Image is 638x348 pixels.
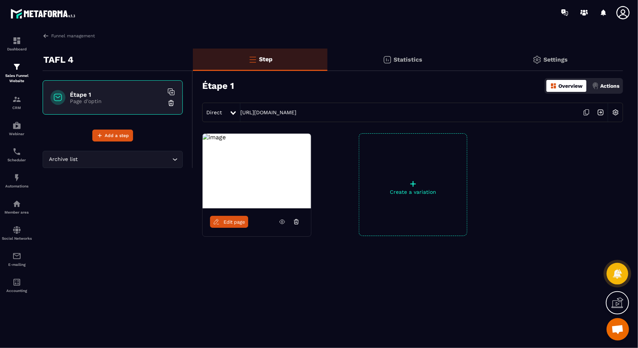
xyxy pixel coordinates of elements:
[2,184,32,188] p: Automations
[92,130,133,142] button: Add a step
[607,318,629,341] div: Ouvrir le chat
[12,173,21,182] img: automations
[533,55,542,64] img: setting-gr.5f69749f.svg
[2,262,32,267] p: E-mailing
[2,31,32,57] a: formationformationDashboard
[2,289,32,293] p: Accounting
[12,147,21,156] img: scheduler
[43,151,183,168] div: Search for option
[594,105,608,119] img: arrow-next.bcc2205e.svg
[592,83,599,89] img: actions.d6e523a2.png
[206,109,222,115] span: Direct
[2,106,32,110] p: CRM
[240,109,296,115] a: [URL][DOMAIN_NAME]
[43,32,95,39] a: Funnel management
[2,272,32,298] a: accountantaccountantAccounting
[12,278,21,287] img: accountant
[2,236,32,240] p: Social Networks
[2,168,32,194] a: automationsautomationsAutomations
[2,246,32,272] a: emailemailE-mailing
[2,73,32,84] p: Sales Funnel Website
[2,220,32,246] a: social-networksocial-networkSocial Networks
[359,178,467,189] p: +
[105,132,129,139] span: Add a step
[12,199,21,208] img: automations
[550,83,557,89] img: dashboard-orange.40269519.svg
[259,56,272,63] p: Step
[2,47,32,51] p: Dashboard
[2,89,32,115] a: formationformationCRM
[2,132,32,136] p: Webinar
[608,105,623,119] img: setting-w.858f3a88.svg
[2,142,32,168] a: schedulerschedulerScheduler
[359,189,467,195] p: Create a variation
[2,210,32,214] p: Member area
[224,219,245,225] span: Edit page
[167,99,175,107] img: trash
[12,226,21,234] img: social-network
[600,83,619,89] p: Actions
[543,56,568,63] p: Settings
[12,95,21,104] img: formation
[203,134,226,141] img: image
[47,155,80,164] span: Archive list
[558,83,583,89] p: Overview
[248,55,257,64] img: bars-o.4a397970.svg
[80,155,170,164] input: Search for option
[10,7,78,21] img: logo
[394,56,422,63] p: Statistics
[12,36,21,45] img: formation
[2,194,32,220] a: automationsautomationsMember area
[43,52,74,67] p: TAFL 4
[12,62,21,71] img: formation
[202,81,234,91] h3: Étape 1
[2,158,32,162] p: Scheduler
[70,98,163,104] p: Page d'optin
[210,216,248,228] a: Edit page
[70,91,163,98] h6: Étape 1
[12,252,21,261] img: email
[12,121,21,130] img: automations
[43,32,49,39] img: arrow
[383,55,392,64] img: stats.20deebd0.svg
[2,57,32,89] a: formationformationSales Funnel Website
[2,115,32,142] a: automationsautomationsWebinar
